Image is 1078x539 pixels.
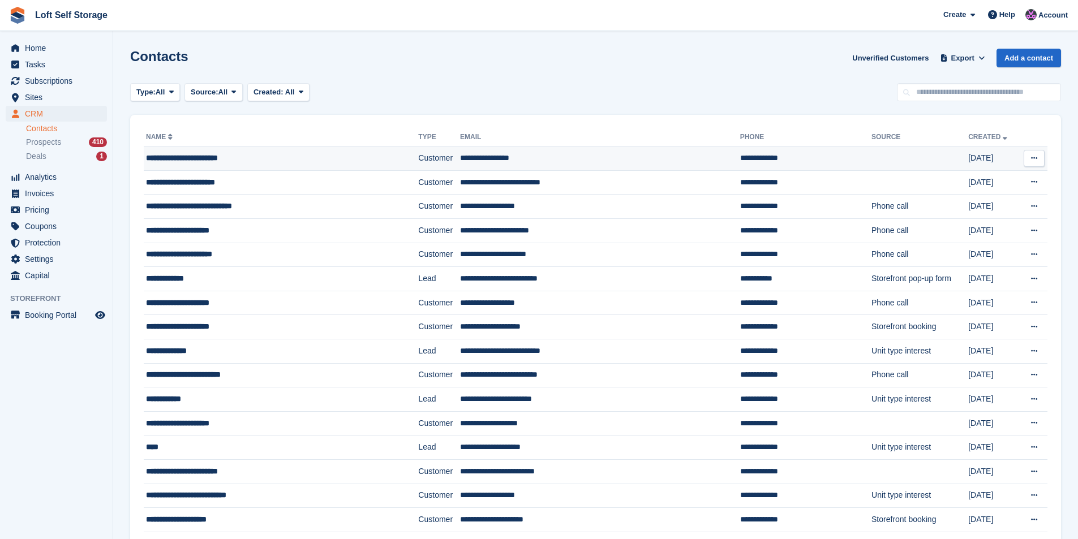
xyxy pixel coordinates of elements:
a: Unverified Customers [848,49,933,67]
div: 1 [96,152,107,161]
span: Help [999,9,1015,20]
a: menu [6,307,107,323]
span: Analytics [25,169,93,185]
span: Booking Portal [25,307,93,323]
span: Storefront [10,293,113,304]
span: Settings [25,251,93,267]
span: Account [1038,10,1068,21]
td: [DATE] [968,484,1019,508]
a: menu [6,57,107,72]
td: Phone call [871,195,968,219]
a: menu [6,40,107,56]
span: Pricing [25,202,93,218]
button: Export [938,49,987,67]
td: Unit type interest [871,387,968,412]
img: stora-icon-8386f47178a22dfd0bd8f6a31ec36ba5ce8667c1dd55bd0f319d3a0aa187defe.svg [9,7,26,24]
td: Customer [418,218,460,243]
td: Storefront booking [871,315,968,339]
button: Source: All [184,83,243,102]
span: All [218,87,228,98]
span: Tasks [25,57,93,72]
td: Lead [418,387,460,412]
td: Unit type interest [871,339,968,363]
span: Deals [26,151,46,162]
td: [DATE] [968,315,1019,339]
td: [DATE] [968,339,1019,363]
td: [DATE] [968,411,1019,435]
td: Lead [418,435,460,460]
td: Customer [418,363,460,387]
td: [DATE] [968,291,1019,315]
th: Phone [740,128,871,146]
th: Type [418,128,460,146]
td: Customer [418,459,460,484]
td: Customer [418,170,460,195]
span: Type: [136,87,156,98]
td: Unit type interest [871,435,968,460]
a: menu [6,202,107,218]
th: Source [871,128,968,146]
span: Export [951,53,974,64]
td: Customer [418,243,460,267]
td: Customer [418,411,460,435]
span: Sites [25,89,93,105]
td: [DATE] [968,267,1019,291]
button: Created: All [247,83,310,102]
td: Customer [418,195,460,219]
span: Source: [191,87,218,98]
td: [DATE] [968,459,1019,484]
span: Created: [254,88,284,96]
a: menu [6,218,107,234]
a: menu [6,106,107,122]
a: Add a contact [997,49,1061,67]
td: Customer [418,508,460,532]
span: Create [943,9,966,20]
td: [DATE] [968,387,1019,412]
td: Phone call [871,218,968,243]
span: Protection [25,235,93,251]
span: Home [25,40,93,56]
a: Loft Self Storage [31,6,112,24]
td: [DATE] [968,170,1019,195]
td: Customer [418,146,460,171]
span: Subscriptions [25,73,93,89]
td: Customer [418,484,460,508]
td: [DATE] [968,363,1019,387]
a: Created [968,133,1010,141]
td: [DATE] [968,218,1019,243]
span: CRM [25,106,93,122]
a: Prospects 410 [26,136,107,148]
td: [DATE] [968,435,1019,460]
td: Unit type interest [871,484,968,508]
td: [DATE] [968,195,1019,219]
td: [DATE] [968,146,1019,171]
td: Lead [418,267,460,291]
span: Capital [25,268,93,283]
a: menu [6,169,107,185]
img: Amy Wright [1025,9,1037,20]
td: [DATE] [968,508,1019,532]
td: Storefront booking [871,508,968,532]
td: Storefront pop-up form [871,267,968,291]
button: Type: All [130,83,180,102]
a: Contacts [26,123,107,134]
span: Coupons [25,218,93,234]
span: Prospects [26,137,61,148]
span: Invoices [25,186,93,201]
a: menu [6,186,107,201]
th: Email [460,128,740,146]
h1: Contacts [130,49,188,64]
a: Name [146,133,175,141]
a: Deals 1 [26,150,107,162]
div: 410 [89,137,107,147]
a: menu [6,251,107,267]
td: Lead [418,339,460,363]
a: menu [6,268,107,283]
td: Customer [418,315,460,339]
a: menu [6,235,107,251]
a: menu [6,89,107,105]
td: Phone call [871,243,968,267]
span: All [156,87,165,98]
a: Preview store [93,308,107,322]
span: All [285,88,295,96]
